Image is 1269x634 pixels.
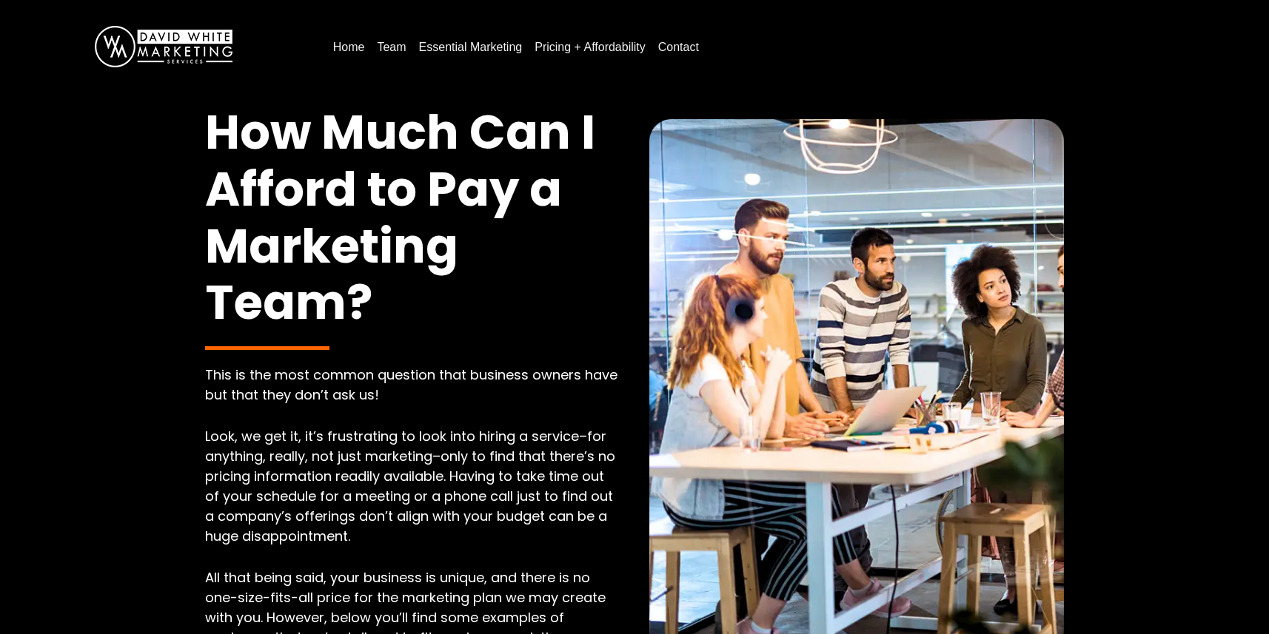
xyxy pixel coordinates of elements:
a: Team [371,36,412,59]
a: DavidWhite-Marketing-Logo [95,39,232,52]
nav: Menu [327,35,1239,59]
a: Pricing + Affordability [529,36,652,59]
a: Contact [652,36,705,59]
span: How Much Can I Afford to Pay a Marketing Team? [205,99,595,335]
a: Essential Marketing [413,36,529,59]
img: DavidWhite-Marketing-Logo [95,26,232,67]
p: This is the most common question that business owners have but that they don’t ask us! [205,365,620,405]
a: Home [327,36,371,59]
p: Look, we get it, it’s frustrating to look into hiring a service–for anything, really, not just ma... [205,426,620,546]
